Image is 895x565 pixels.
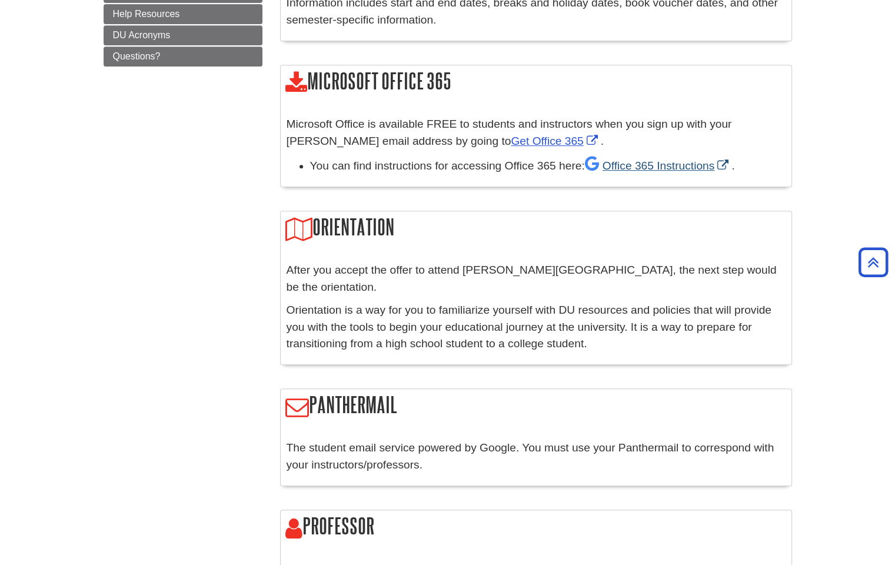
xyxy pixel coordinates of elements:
[281,510,791,544] h2: Professor
[104,46,262,67] a: Questions?
[585,159,732,172] a: Link opens in new window
[281,389,791,423] h2: Panthermail
[287,440,786,474] p: The student email service powered by Google. You must use your Panthermail to correspond with you...
[281,211,791,245] h2: Orientation
[281,65,791,99] h2: Microsoft Office 365
[854,254,892,270] a: Back to Top
[113,30,171,40] span: DU Acronyms
[113,51,161,61] span: Questions?
[287,302,786,353] p: Orientation is a way for you to familiarize yourself with DU resources and policies that will pro...
[104,4,262,24] a: Help Resources
[511,135,600,147] a: Link opens in new window
[113,9,180,19] span: Help Resources
[104,25,262,45] a: DU Acronyms
[287,262,786,296] p: After you accept the offer to attend [PERSON_NAME][GEOGRAPHIC_DATA], the next step would be the o...
[310,155,786,175] li: You can find instructions for accessing Office 365 here: .
[287,116,786,150] p: Microsoft Office is available FREE to students and instructors when you sign up with your [PERSON...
